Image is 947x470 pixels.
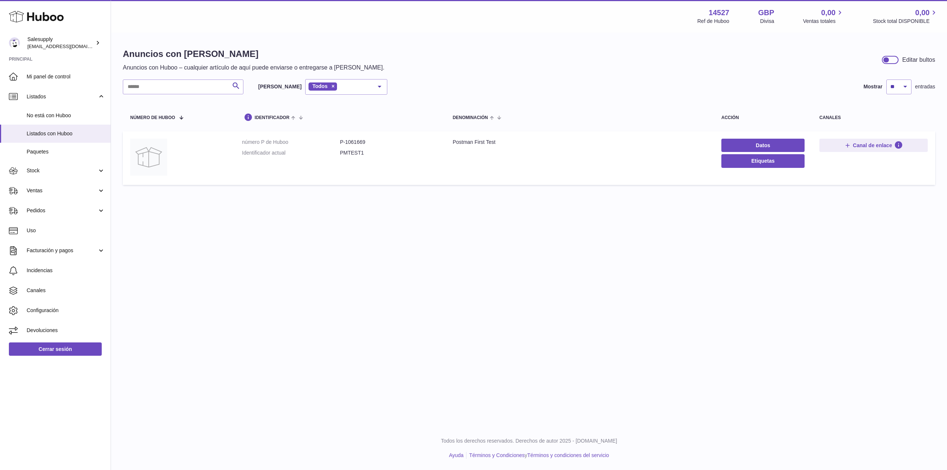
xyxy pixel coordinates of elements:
label: Mostrar [863,83,882,90]
strong: GBP [758,8,774,18]
h1: Anuncios con [PERSON_NAME] [123,48,384,60]
span: Mi panel de control [27,73,105,80]
span: entradas [915,83,935,90]
div: canales [819,115,928,120]
span: Todos [312,83,327,89]
span: Pedidos [27,207,97,214]
span: Canal de enlace [853,142,892,149]
span: Devoluciones [27,327,105,334]
span: Uso [27,227,105,234]
div: Ref de Huboo [697,18,729,25]
a: 0,00 Ventas totales [803,8,844,25]
a: Términos y Condiciones [469,452,525,458]
dd: P-1061669 [340,139,438,146]
dd: PMTEST1 [340,149,438,156]
span: número de Huboo [130,115,175,120]
span: Listados con Huboo [27,130,105,137]
p: Anuncios con Huboo – cualquier artículo de aquí puede enviarse o entregarse a [PERSON_NAME]. [123,64,384,72]
span: Incidencias [27,267,105,274]
span: 0,00 [915,8,930,18]
li: y [466,452,609,459]
span: Ventas [27,187,97,194]
span: Stock [27,167,97,174]
strong: 14527 [709,8,729,18]
span: Configuración [27,307,105,314]
span: denominación [453,115,488,120]
button: Canal de enlace [819,139,928,152]
dt: número P de Huboo [242,139,340,146]
img: Postman First Test [130,139,167,176]
span: 0,00 [821,8,836,18]
label: [PERSON_NAME] [258,83,301,90]
img: integrations@salesupply.com [9,37,20,48]
a: Datos [721,139,805,152]
span: identificador [255,115,289,120]
div: Editar bultos [902,56,935,64]
span: Canales [27,287,105,294]
span: [EMAIL_ADDRESS][DOMAIN_NAME] [27,43,109,49]
div: acción [721,115,805,120]
button: Etiquetas [721,154,805,168]
a: Términos y condiciones del servicio [527,452,609,458]
div: Divisa [760,18,774,25]
span: Listados [27,93,97,100]
span: Facturación y pagos [27,247,97,254]
a: Cerrar sesión [9,342,102,356]
span: Stock total DISPONIBLE [873,18,938,25]
p: Todos los derechos reservados. Derechos de autor 2025 - [DOMAIN_NAME] [117,437,941,444]
span: No está con Huboo [27,112,105,119]
span: Ventas totales [803,18,844,25]
dt: Identificador actual [242,149,340,156]
div: Postman First Test [453,139,707,146]
a: 0,00 Stock total DISPONIBLE [873,8,938,25]
a: Ayuda [449,452,464,458]
span: Paquetes [27,148,105,155]
div: Salesupply [27,36,94,50]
